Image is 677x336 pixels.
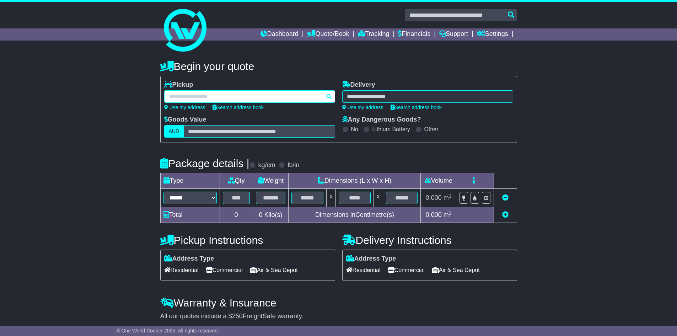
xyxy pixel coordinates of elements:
[220,173,253,189] td: Qty
[327,189,336,207] td: x
[220,207,253,223] td: 0
[160,158,249,169] h4: Package details |
[374,189,383,207] td: x
[424,126,439,133] label: Other
[164,116,206,124] label: Goods Value
[160,313,517,320] div: All our quotes include a $ FreightSafe warranty.
[288,161,299,169] label: lb/in
[421,173,456,189] td: Volume
[307,28,349,41] a: Quote/Book
[164,81,193,89] label: Pickup
[426,194,442,201] span: 0.000
[258,161,275,169] label: kg/cm
[346,255,396,263] label: Address Type
[342,81,375,89] label: Delivery
[164,255,214,263] label: Address Type
[160,60,517,72] h4: Begin your quote
[372,126,410,133] label: Lithium Battery
[449,193,452,199] sup: 3
[260,28,299,41] a: Dashboard
[164,105,205,110] a: Use my address
[289,207,421,223] td: Dimensions in Centimetre(s)
[502,194,509,201] a: Remove this item
[253,207,289,223] td: Kilo(s)
[117,328,219,334] span: © One World Courier 2025. All rights reserved.
[342,116,421,124] label: Any Dangerous Goods?
[391,105,442,110] a: Search address book
[432,265,480,276] span: Air & Sea Depot
[289,173,421,189] td: Dimensions (L x W x H)
[160,173,220,189] td: Type
[444,211,452,218] span: m
[449,210,452,216] sup: 3
[213,105,264,110] a: Search address book
[346,265,381,276] span: Residential
[444,194,452,201] span: m
[426,211,442,218] span: 0.000
[160,207,220,223] td: Total
[351,126,358,133] label: No
[250,265,298,276] span: Air & Sea Depot
[164,265,199,276] span: Residential
[253,173,289,189] td: Weight
[477,28,508,41] a: Settings
[160,234,335,246] h4: Pickup Instructions
[502,211,509,218] a: Add new item
[232,313,243,320] span: 250
[164,90,335,103] typeahead: Please provide city
[398,28,430,41] a: Financials
[259,211,262,218] span: 0
[388,265,425,276] span: Commercial
[160,297,517,309] h4: Warranty & Insurance
[164,125,184,138] label: AUD
[342,234,517,246] h4: Delivery Instructions
[206,265,243,276] span: Commercial
[439,28,468,41] a: Support
[358,28,389,41] a: Tracking
[342,105,383,110] a: Use my address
